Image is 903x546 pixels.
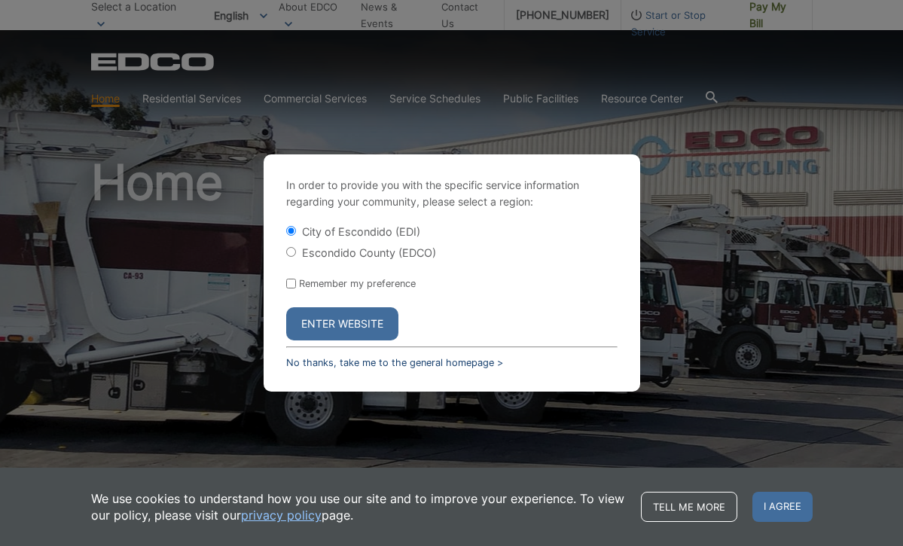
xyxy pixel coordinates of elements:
[752,492,813,522] span: I agree
[286,307,398,340] button: Enter Website
[302,225,420,238] label: City of Escondido (EDI)
[286,357,503,368] a: No thanks, take me to the general homepage >
[302,246,436,259] label: Escondido County (EDCO)
[299,278,416,289] label: Remember my preference
[641,492,737,522] a: Tell me more
[91,490,626,523] p: We use cookies to understand how you use our site and to improve your experience. To view our pol...
[241,507,322,523] a: privacy policy
[286,177,618,210] p: In order to provide you with the specific service information regarding your community, please se...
